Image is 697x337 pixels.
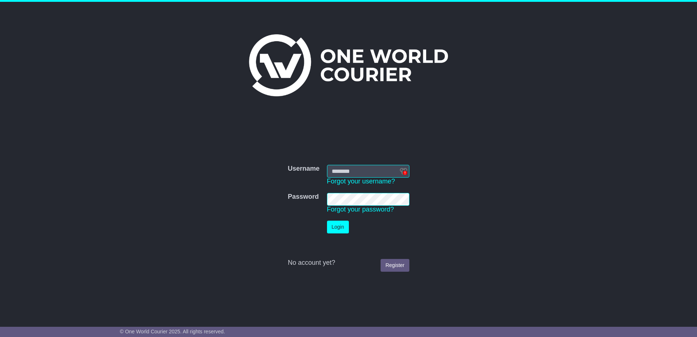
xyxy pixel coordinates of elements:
a: Register [381,259,409,272]
button: Login [327,221,349,233]
a: Forgot your username? [327,178,395,185]
img: One World [249,34,448,96]
label: Username [288,165,319,173]
label: Password [288,193,319,201]
span: © One World Courier 2025. All rights reserved. [120,329,225,334]
div: No account yet? [288,259,409,267]
a: Forgot your password? [327,206,394,213]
